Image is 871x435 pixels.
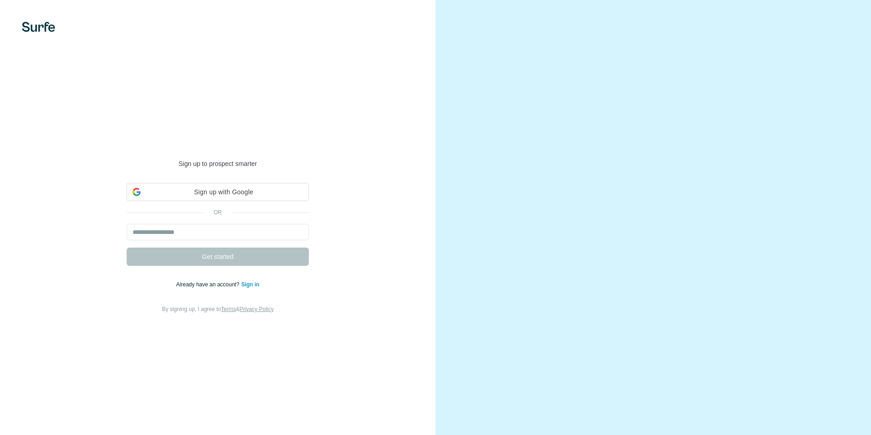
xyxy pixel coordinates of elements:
a: Terms [221,306,236,312]
img: Surfe's logo [22,22,55,32]
iframe: Sign in with Google Dialog [684,9,862,124]
a: Privacy Policy [240,306,274,312]
span: Already have an account? [176,281,241,288]
a: Sign in [241,281,259,288]
p: Sign up to prospect smarter [127,159,309,168]
p: or [203,208,232,217]
span: Sign up with Google [144,187,303,197]
span: By signing up, I agree to & [162,306,274,312]
div: Sign up with Google [127,183,309,201]
h1: Welcome to [GEOGRAPHIC_DATA] [127,121,309,157]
